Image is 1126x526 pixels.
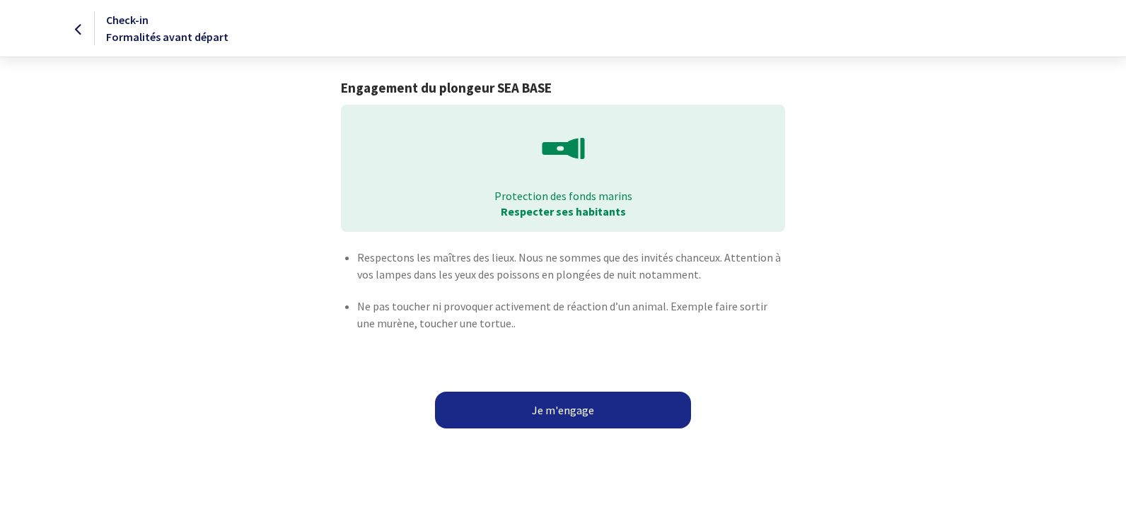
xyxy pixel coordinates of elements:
button: Je m'engage [435,392,691,428]
p: Protection des fonds marins [351,188,774,204]
strong: Respecter ses habitants [501,204,626,218]
span: Check-in Formalités avant départ [106,13,228,44]
p: Ne pas toucher ni provoquer activement de réaction d’un animal. Exemple faire sortir une murène, ... [357,298,784,332]
p: Respectons les maîtres des lieux. Nous ne sommes que des invités chanceux. Attention à vos lampes... [357,249,784,283]
h1: Engagement du plongeur SEA BASE [341,80,784,96]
